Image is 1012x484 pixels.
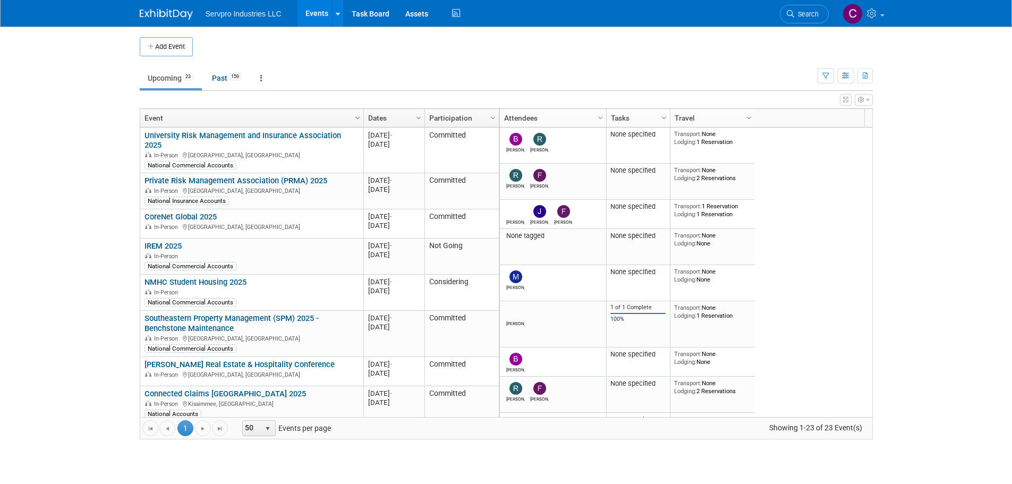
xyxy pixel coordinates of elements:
[390,314,392,322] span: -
[509,270,522,283] img: Maria Robertson
[390,360,392,368] span: -
[843,4,863,24] img: Chris Chassagneux
[140,9,193,20] img: ExhibitDay
[144,176,327,185] a: Private Risk Management Association (PRMA) 2025
[144,277,246,287] a: NMHC Student Housing 2025
[390,213,392,220] span: -
[144,241,182,251] a: IREM 2025
[368,360,420,369] div: [DATE]
[530,182,549,189] div: frederick zebro
[144,131,341,150] a: University Risk Management and Insurance Association 2025
[243,421,261,436] span: 50
[424,275,499,311] td: Considering
[674,232,702,239] span: Transport:
[674,276,696,283] span: Lodging:
[154,188,181,194] span: In-Person
[145,289,151,294] img: In-Person Event
[610,130,666,139] div: None specified
[177,420,193,436] span: 1
[506,182,525,189] div: Rick Dubois
[594,109,606,125] a: Column Settings
[368,241,420,250] div: [DATE]
[144,197,229,205] div: National Insurance Accounts
[216,424,224,433] span: Go to the last page
[145,224,151,229] img: In-Person Event
[610,415,666,424] div: None specified
[144,344,236,353] div: National Commercial Accounts
[144,186,359,195] div: [GEOGRAPHIC_DATA], [GEOGRAPHIC_DATA]
[506,283,525,290] div: Maria Robertson
[533,205,546,218] img: Jeremy Jackson
[424,173,499,209] td: Committed
[145,188,151,193] img: In-Person Event
[144,410,201,418] div: National Accounts
[780,5,829,23] a: Search
[509,133,522,146] img: Beth Schoeller
[533,169,546,182] img: frederick zebro
[414,114,423,122] span: Column Settings
[509,205,522,218] img: Jason Humphrey
[144,399,359,408] div: Kissimmee, [GEOGRAPHIC_DATA]
[154,401,181,407] span: In-Person
[506,218,525,225] div: Jason Humphrey
[368,140,420,149] div: [DATE]
[390,278,392,286] span: -
[368,185,420,194] div: [DATE]
[145,253,151,258] img: In-Person Event
[674,138,696,146] span: Lodging:
[368,176,420,185] div: [DATE]
[368,322,420,332] div: [DATE]
[506,395,525,402] div: Rick Dubois
[144,298,236,307] div: National Commercial Accounts
[660,114,668,122] span: Column Settings
[368,221,420,230] div: [DATE]
[745,114,753,122] span: Column Settings
[506,319,525,326] div: Jason Humphrey
[530,146,549,152] div: Rick Knox
[509,169,522,182] img: Rick Dubois
[368,313,420,322] div: [DATE]
[674,379,702,387] span: Transport:
[144,222,359,231] div: [GEOGRAPHIC_DATA], [GEOGRAPHIC_DATA]
[154,224,181,231] span: In-Person
[674,304,702,311] span: Transport:
[674,210,696,218] span: Lodging:
[144,389,306,398] a: Connected Claims [GEOGRAPHIC_DATA] 2025
[144,262,236,270] div: National Commercial Accounts
[610,268,666,276] div: None specified
[554,218,573,225] div: frederick zebro
[140,37,193,56] button: Add Event
[487,109,499,125] a: Column Settings
[674,232,751,247] div: None None
[154,253,181,260] span: In-Person
[163,424,172,433] span: Go to the previous page
[674,268,751,283] div: None None
[144,109,356,127] a: Event
[144,212,217,222] a: CoreNet Global 2025
[142,420,158,436] a: Go to the first page
[390,389,392,397] span: -
[263,424,272,433] span: select
[390,176,392,184] span: -
[424,209,499,239] td: Committed
[154,371,181,378] span: In-Person
[489,114,497,122] span: Column Settings
[504,232,602,240] div: None tagged
[144,370,359,379] div: [GEOGRAPHIC_DATA], [GEOGRAPHIC_DATA]
[674,130,702,138] span: Transport:
[506,146,525,152] div: Beth Schoeller
[759,420,872,435] span: Showing 1-23 of 23 Event(s)
[144,334,359,343] div: [GEOGRAPHIC_DATA], [GEOGRAPHIC_DATA]
[674,350,702,358] span: Transport:
[390,242,392,250] span: -
[610,304,666,311] div: 1 of 1 Complete
[154,152,181,159] span: In-Person
[610,166,666,175] div: None specified
[368,109,418,127] a: Dates
[674,202,702,210] span: Transport:
[413,109,424,125] a: Column Settings
[353,114,362,122] span: Column Settings
[658,109,670,125] a: Column Settings
[557,205,570,218] img: frederick zebro
[368,212,420,221] div: [DATE]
